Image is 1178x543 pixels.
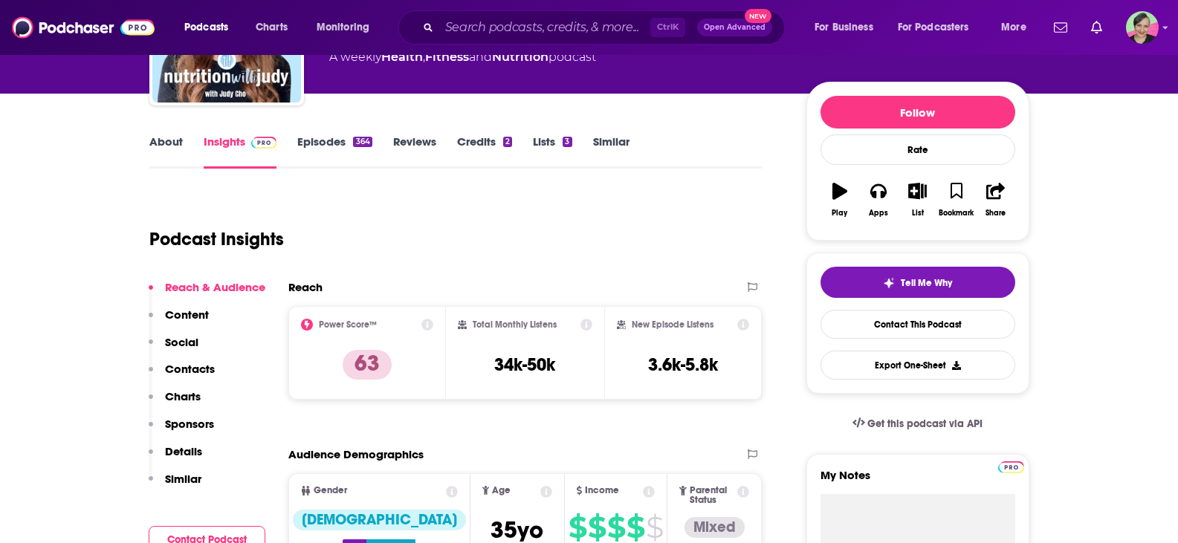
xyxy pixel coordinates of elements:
img: Podchaser Pro [251,137,277,149]
span: $ [646,516,663,539]
p: Details [165,444,202,458]
span: For Business [815,17,873,38]
div: Apps [869,209,888,218]
p: Charts [165,389,201,403]
h2: New Episode Listens [632,319,713,330]
span: More [1001,17,1026,38]
span: Income [585,486,619,495]
p: 63 [343,350,392,380]
span: $ [569,516,586,539]
div: Rate [821,134,1015,165]
label: My Notes [821,468,1015,494]
a: Reviews [393,134,436,169]
button: Social [149,335,198,362]
a: InsightsPodchaser Pro [204,134,277,169]
button: Charts [149,389,201,417]
a: Credits2 [457,134,512,169]
button: tell me why sparkleTell Me Why [821,267,1015,298]
img: Podchaser Pro [998,461,1024,473]
img: Podchaser - Follow, Share and Rate Podcasts [12,13,155,42]
a: Pro website [998,459,1024,473]
button: Sponsors [149,417,214,444]
img: User Profile [1126,11,1159,44]
span: New [745,9,771,23]
div: Search podcasts, credits, & more... [412,10,799,45]
button: Bookmark [937,173,976,227]
button: Export One-Sheet [821,351,1015,380]
span: For Podcasters [898,17,969,38]
span: $ [607,516,625,539]
span: Podcasts [184,17,228,38]
span: $ [627,516,644,539]
button: Follow [821,96,1015,129]
button: Show profile menu [1126,11,1159,44]
button: Similar [149,472,201,499]
p: Sponsors [165,417,214,431]
button: Contacts [149,362,215,389]
span: Get this podcast via API [867,417,983,430]
a: Fitness [425,50,469,64]
button: List [898,173,936,227]
button: Details [149,444,202,472]
button: open menu [888,16,991,39]
h3: 34k-50k [494,354,555,376]
p: Social [165,335,198,349]
a: Episodes364 [297,134,372,169]
h3: 3.6k-5.8k [648,354,718,376]
div: Bookmark [939,209,974,218]
span: , [423,50,425,64]
a: About [149,134,183,169]
span: Monitoring [317,17,369,38]
span: Charts [256,17,288,38]
h2: Reach [288,280,323,294]
a: Show notifications dropdown [1085,15,1108,40]
div: 3 [563,137,572,147]
div: A weekly podcast [329,48,596,66]
button: Open AdvancedNew [697,19,772,36]
span: Logged in as LizDVictoryBelt [1126,11,1159,44]
a: Contact This Podcast [821,310,1015,339]
button: open menu [991,16,1045,39]
button: Share [976,173,1014,227]
a: Show notifications dropdown [1048,15,1073,40]
span: Ctrl K [650,18,685,37]
button: open menu [804,16,892,39]
div: List [912,209,924,218]
h2: Audience Demographics [288,447,424,461]
span: Parental Status [690,486,735,505]
div: 2 [503,137,512,147]
button: open menu [174,16,247,39]
button: Play [821,173,859,227]
button: open menu [306,16,389,39]
div: Mixed [685,517,745,538]
div: [DEMOGRAPHIC_DATA] [293,510,466,530]
a: Nutrition [492,50,548,64]
a: Charts [246,16,297,39]
p: Reach & Audience [165,280,265,294]
p: Similar [165,472,201,486]
h2: Power Score™ [319,319,377,330]
div: Share [986,209,1006,218]
button: Reach & Audience [149,280,265,308]
p: Contacts [165,362,215,376]
h2: Total Monthly Listens [473,319,557,330]
button: Content [149,308,209,335]
span: and [469,50,492,64]
a: Health [381,50,423,64]
button: Apps [859,173,898,227]
a: Similar [593,134,630,169]
img: tell me why sparkle [883,277,895,289]
a: Lists3 [533,134,572,169]
span: $ [588,516,606,539]
a: Get this podcast via API [841,406,995,442]
p: Content [165,308,209,322]
input: Search podcasts, credits, & more... [439,16,650,39]
div: Play [832,209,847,218]
div: 364 [353,137,372,147]
span: Tell Me Why [901,277,952,289]
span: Open Advanced [704,24,766,31]
h1: Podcast Insights [149,228,284,250]
span: Age [492,486,511,495]
span: Gender [314,486,347,495]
